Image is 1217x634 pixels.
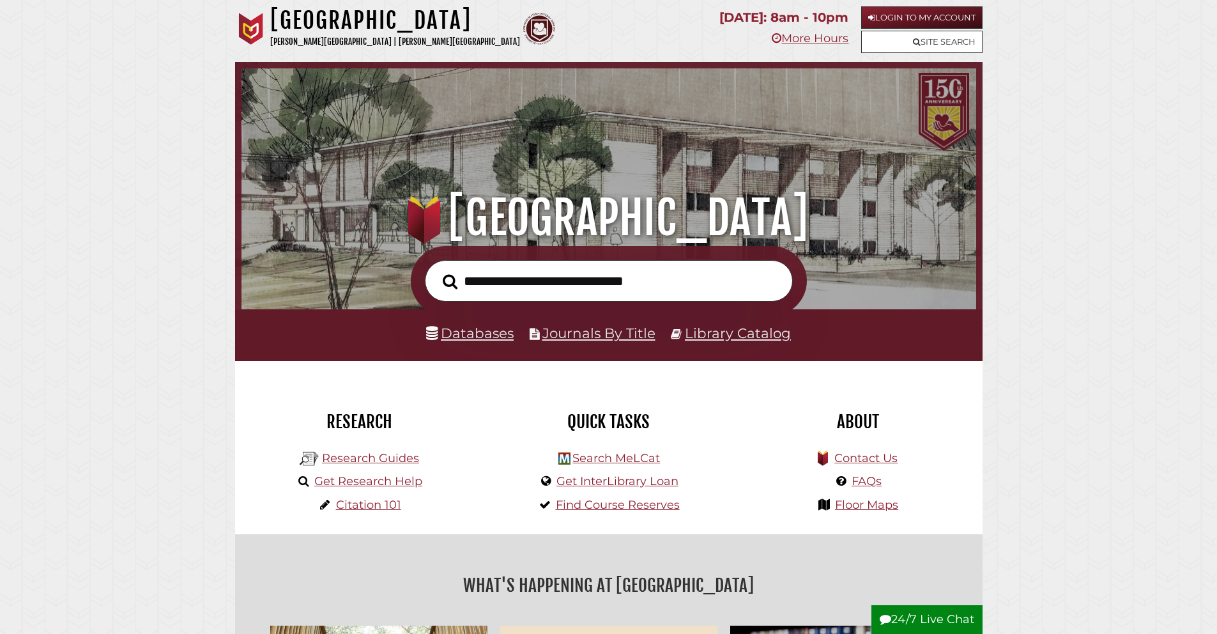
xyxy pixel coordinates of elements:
[270,6,520,35] h1: [GEOGRAPHIC_DATA]
[443,274,457,290] i: Search
[426,325,514,341] a: Databases
[558,452,570,465] img: Hekman Library Logo
[322,451,419,465] a: Research Guides
[542,325,655,341] a: Journals By Title
[852,474,882,488] a: FAQs
[685,325,791,341] a: Library Catalog
[436,270,464,293] button: Search
[259,190,958,246] h1: [GEOGRAPHIC_DATA]
[494,411,724,433] h2: Quick Tasks
[719,6,848,29] p: [DATE]: 8am - 10pm
[300,449,319,468] img: Hekman Library Logo
[835,498,898,512] a: Floor Maps
[861,31,983,53] a: Site Search
[834,451,898,465] a: Contact Us
[235,13,267,45] img: Calvin University
[772,31,848,45] a: More Hours
[861,6,983,29] a: Login to My Account
[270,35,520,49] p: [PERSON_NAME][GEOGRAPHIC_DATA] | [PERSON_NAME][GEOGRAPHIC_DATA]
[572,451,660,465] a: Search MeLCat
[556,498,680,512] a: Find Course Reserves
[743,411,973,433] h2: About
[245,411,475,433] h2: Research
[523,13,555,45] img: Calvin Theological Seminary
[245,571,973,600] h2: What's Happening at [GEOGRAPHIC_DATA]
[314,474,422,488] a: Get Research Help
[336,498,401,512] a: Citation 101
[556,474,678,488] a: Get InterLibrary Loan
